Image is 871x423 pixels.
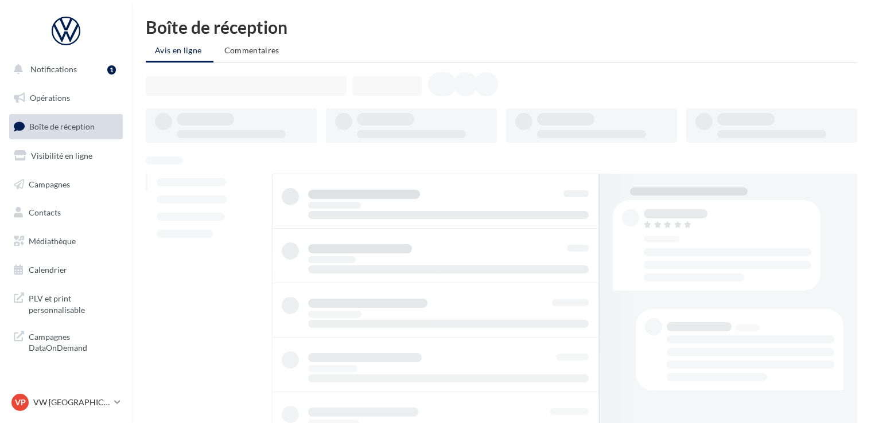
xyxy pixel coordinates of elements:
div: 1 [107,65,116,75]
a: Calendrier [7,258,125,282]
a: PLV et print personnalisable [7,286,125,320]
span: Boîte de réception [29,122,95,131]
p: VW [GEOGRAPHIC_DATA] 20 [33,397,110,408]
span: Visibilité en ligne [31,151,92,160]
span: Commentaires [224,45,279,55]
a: Boîte de réception [7,114,125,139]
span: Contacts [29,207,61,217]
a: VP VW [GEOGRAPHIC_DATA] 20 [9,391,123,413]
span: Notifications [30,64,77,74]
a: Contacts [7,201,125,225]
a: Campagnes [7,173,125,197]
a: Opérations [7,86,125,110]
span: Calendrier [29,265,67,275]
a: Médiathèque [7,229,125,253]
span: Médiathèque [29,236,76,246]
span: VP [15,397,26,408]
span: Campagnes [29,179,70,189]
div: Boîte de réception [146,18,857,36]
a: Visibilité en ligne [7,144,125,168]
span: Campagnes DataOnDemand [29,329,118,354]
a: Campagnes DataOnDemand [7,324,125,358]
span: Opérations [30,93,70,103]
button: Notifications 1 [7,57,120,81]
span: PLV et print personnalisable [29,291,118,315]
